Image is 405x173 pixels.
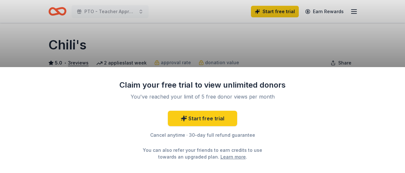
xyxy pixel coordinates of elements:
[137,147,268,160] div: You can also refer your friends to earn credits to use towards an upgraded plan. .
[220,153,246,160] a: Learn more
[119,80,286,90] div: Claim your free trial to view unlimited donors
[127,93,278,100] div: You've reached your limit of 5 free donor views per month
[168,111,237,126] a: Start free trial
[119,131,286,139] div: Cancel anytime · 30-day full refund guarantee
